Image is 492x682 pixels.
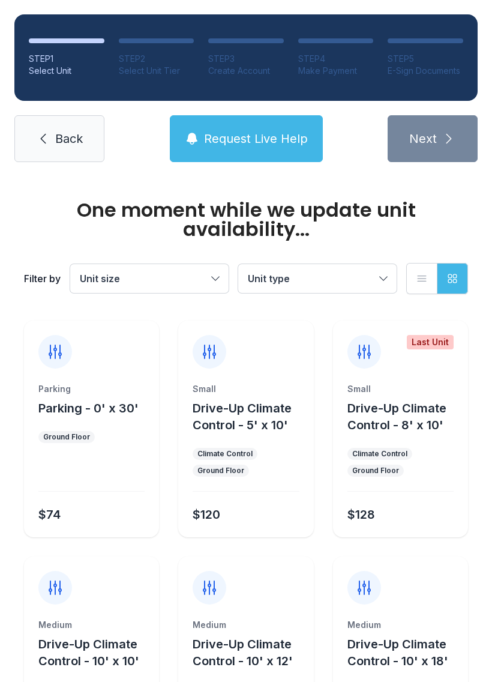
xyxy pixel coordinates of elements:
div: Ground Floor [352,466,399,475]
div: Medium [38,619,145,631]
span: Drive-Up Climate Control - 8' x 10' [347,401,446,432]
div: Create Account [208,65,284,77]
div: STEP 2 [119,53,194,65]
div: Parking [38,383,145,395]
div: STEP 4 [298,53,374,65]
div: Last Unit [407,335,454,349]
div: Filter by [24,271,61,286]
div: $74 [38,506,61,523]
div: Climate Control [197,449,253,459]
div: E-Sign Documents [388,65,463,77]
div: $128 [347,506,375,523]
div: Small [193,383,299,395]
div: Select Unit [29,65,104,77]
span: Drive-Up Climate Control - 10' x 10' [38,637,139,668]
div: Medium [347,619,454,631]
div: Small [347,383,454,395]
span: Unit size [80,273,120,285]
span: Next [409,130,437,147]
button: Parking - 0' x 30' [38,400,139,417]
span: Drive-Up Climate Control - 10' x 18' [347,637,448,668]
span: Unit type [248,273,290,285]
button: Drive-Up Climate Control - 10' x 10' [38,636,154,669]
span: Drive-Up Climate Control - 5' x 10' [193,401,292,432]
div: STEP 5 [388,53,463,65]
div: Ground Floor [197,466,244,475]
div: Select Unit Tier [119,65,194,77]
div: Make Payment [298,65,374,77]
button: Drive-Up Climate Control - 10' x 18' [347,636,463,669]
button: Drive-Up Climate Control - 8' x 10' [347,400,463,433]
span: Back [55,130,83,147]
button: Unit type [238,264,397,293]
span: Parking - 0' x 30' [38,401,139,415]
button: Drive-Up Climate Control - 5' x 10' [193,400,308,433]
span: Request Live Help [204,130,308,147]
div: $120 [193,506,220,523]
button: Unit size [70,264,229,293]
div: STEP 1 [29,53,104,65]
button: Drive-Up Climate Control - 10' x 12' [193,636,308,669]
div: One moment while we update unit availability... [24,201,468,239]
div: Medium [193,619,299,631]
div: STEP 3 [208,53,284,65]
div: Ground Floor [43,432,90,442]
div: Climate Control [352,449,407,459]
span: Drive-Up Climate Control - 10' x 12' [193,637,293,668]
